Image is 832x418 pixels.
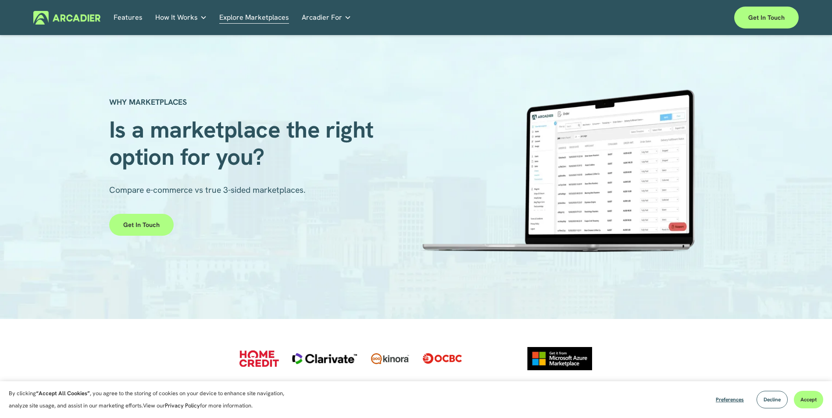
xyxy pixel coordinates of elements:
a: folder dropdown [155,11,207,25]
strong: WHY MARKETPLACES [109,97,187,107]
span: Preferences [716,396,744,403]
a: Features [114,11,143,25]
img: Arcadier [33,11,100,25]
span: Decline [764,396,781,403]
a: folder dropdown [302,11,351,25]
a: Explore Marketplaces [219,11,289,25]
p: By clicking , you agree to the storing of cookies on your device to enhance site navigation, anal... [9,387,294,412]
a: Get in touch [109,214,174,236]
strong: “Accept All Cookies” [36,390,90,397]
button: Preferences [709,391,750,408]
a: Privacy Policy [165,402,200,409]
button: Decline [757,391,788,408]
span: How It Works [155,11,198,24]
span: Arcadier For [302,11,342,24]
button: Accept [794,391,823,408]
span: Compare e-commerce vs true 3-sided marketplaces. [109,184,306,195]
span: Is a marketplace the right option for you? [109,114,380,172]
span: Accept [800,396,817,403]
a: Get in touch [734,7,799,28]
